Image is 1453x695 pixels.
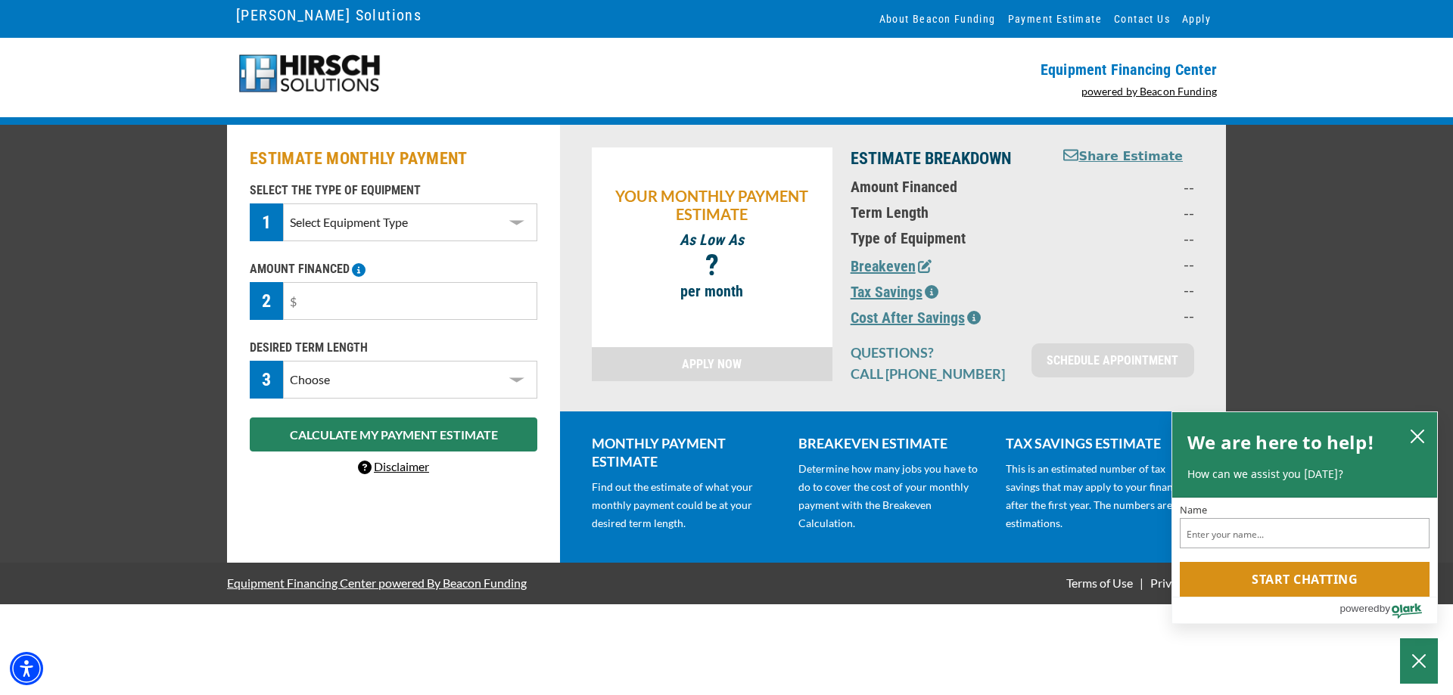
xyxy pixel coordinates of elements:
[1031,343,1194,377] a: SCHEDULE APPOINTMENT
[358,459,429,473] a: Disclaimer
[599,231,825,249] p: As Low As
[250,147,537,170] h2: ESTIMATE MONTHLY PAYMENT
[1062,203,1194,222] p: --
[1187,427,1374,458] h2: We are here to help!
[851,281,938,303] button: Tax Savings
[10,652,43,685] div: Accessibility Menu
[250,203,283,241] div: 1
[1147,576,1226,590] a: Privacy Policy
[851,147,1044,170] p: ESTIMATE BREAKDOWN
[592,434,780,470] p: MONTHLY PAYMENT ESTIMATE
[250,339,537,357] p: DESIRED TERM LENGTH
[1380,599,1390,618] span: by
[1405,425,1430,446] button: close chatbox
[1006,460,1194,532] p: This is an estimated number of tax savings that may apply to your financing after the first year....
[250,417,537,451] button: CALCULATE MY PAYMENT ESTIMATE
[1171,411,1438,625] div: olark chatbox
[592,347,832,381] a: APPLY NOW
[250,182,537,200] p: SELECT THE TYPE OF EQUIPMENT
[851,203,1044,222] p: Term Length
[1062,306,1194,324] p: --
[250,361,283,399] div: 3
[851,255,932,278] button: Breakeven
[851,178,1044,196] p: Amount Financed
[227,564,527,601] a: Equipment Financing Center powered By Beacon Funding
[1400,638,1438,684] button: Close Chatbox
[1339,599,1379,618] span: powered
[1063,576,1136,590] a: Terms of Use
[1081,85,1218,98] a: powered by Beacon Funding
[1180,562,1430,597] button: Start chatting
[250,282,283,320] div: 2
[599,256,825,275] p: ?
[1180,505,1430,515] label: Name
[236,2,422,28] a: [PERSON_NAME] Solutions
[283,282,537,320] input: $
[851,306,981,329] button: Cost After Savings
[1339,597,1437,623] a: Powered by Olark
[1180,518,1430,548] input: Name
[1062,255,1194,273] p: --
[798,460,987,532] p: Determine how many jobs you have to do to cover the cost of your monthly payment with the Breakev...
[1140,576,1143,590] span: |
[851,343,1013,361] p: QUESTIONS?
[798,434,987,452] p: BREAKEVEN ESTIMATE
[599,187,825,223] p: YOUR MONTHLY PAYMENT ESTIMATE
[236,53,382,95] img: Hirsch-logo-55px.png
[851,229,1044,247] p: Type of Equipment
[1006,434,1194,452] p: TAX SAVINGS ESTIMATE
[851,365,1013,383] p: CALL [PHONE_NUMBER]
[1187,467,1422,482] p: How can we assist you [DATE]?
[250,260,537,278] p: AMOUNT FINANCED
[1062,229,1194,247] p: --
[1062,178,1194,196] p: --
[599,282,825,300] p: per month
[592,478,780,532] p: Find out the estimate of what your monthly payment could be at your desired term length.
[736,61,1217,79] p: Equipment Financing Center
[1062,281,1194,299] p: --
[1063,147,1183,166] button: Share Estimate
